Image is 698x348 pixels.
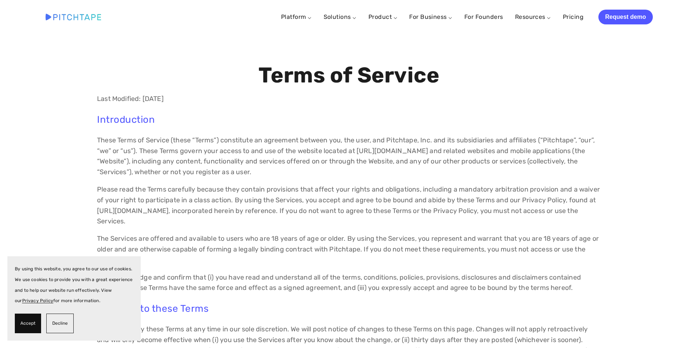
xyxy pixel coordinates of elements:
[324,13,357,20] a: Solutions ⌵
[598,10,652,24] a: Request demo
[46,14,101,20] img: Pitchtape | Video Submission Management Software
[46,314,74,333] button: Decline
[97,303,601,314] h3: Changes to these Terms
[97,272,601,294] p: You acknowledge and confirm that (i) you have read and understand all of the terms, conditions, p...
[52,318,68,329] span: Decline
[20,318,36,329] span: Accept
[368,13,397,20] a: Product ⌵
[515,13,551,20] a: Resources ⌵
[15,264,133,306] p: By using this website, you agree to our use of cookies. We use cookies to provide you with a grea...
[97,114,601,125] h3: Introduction
[97,94,601,104] p: Last Modified: [DATE]
[409,13,452,20] a: For Business ⌵
[15,314,41,333] button: Accept
[464,10,503,24] a: For Founders
[7,256,141,341] section: Cookie banner
[281,13,312,20] a: Platform ⌵
[563,10,584,24] a: Pricing
[97,64,601,87] h1: Terms of Service
[97,233,601,265] p: The Services are offered and available to users who are 18 years of age or older. By using the Se...
[97,184,601,227] p: Please read the Terms carefully because they contain provisions that affect your rights and oblig...
[97,135,601,178] p: These Terms of Service (these “Terms”) constitute an agreement between you, the user, and Pitchta...
[22,298,54,303] a: Privacy Policy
